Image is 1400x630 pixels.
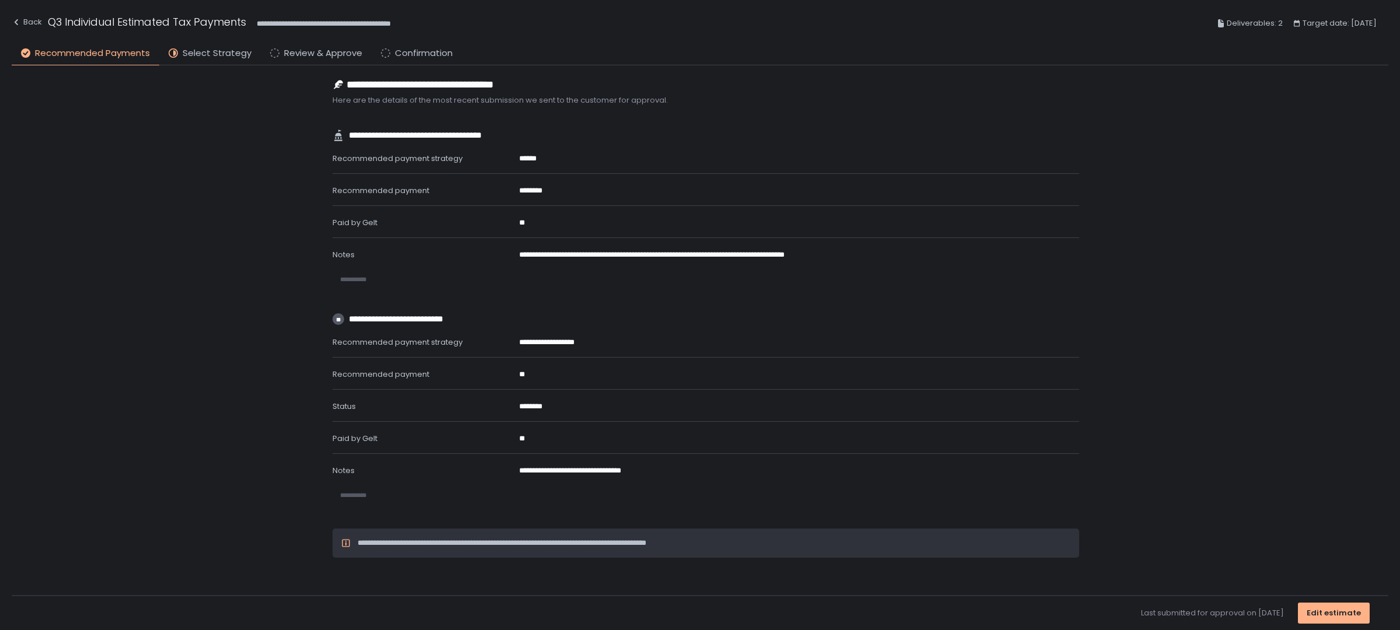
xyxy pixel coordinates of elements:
[183,47,251,60] span: Select Strategy
[1298,603,1370,624] button: Edit estimate
[12,14,42,33] button: Back
[1307,608,1361,618] div: Edit estimate
[1227,16,1283,30] span: Deliverables: 2
[332,217,377,228] span: Paid by Gelt
[1141,608,1284,618] span: Last submitted for approval on [DATE]
[35,47,150,60] span: Recommended Payments
[332,153,463,164] span: Recommended payment strategy
[48,14,246,30] h1: Q3 Individual Estimated Tax Payments
[12,15,42,29] div: Back
[332,337,463,348] span: Recommended payment strategy
[395,47,453,60] span: Confirmation
[332,465,355,476] span: Notes
[332,185,429,196] span: Recommended payment
[284,47,362,60] span: Review & Approve
[332,401,356,412] span: Status
[332,249,355,260] span: Notes
[332,433,377,444] span: Paid by Gelt
[332,369,429,380] span: Recommended payment
[1303,16,1377,30] span: Target date: [DATE]
[332,95,1079,106] span: Here are the details of the most recent submission we sent to the customer for approval.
